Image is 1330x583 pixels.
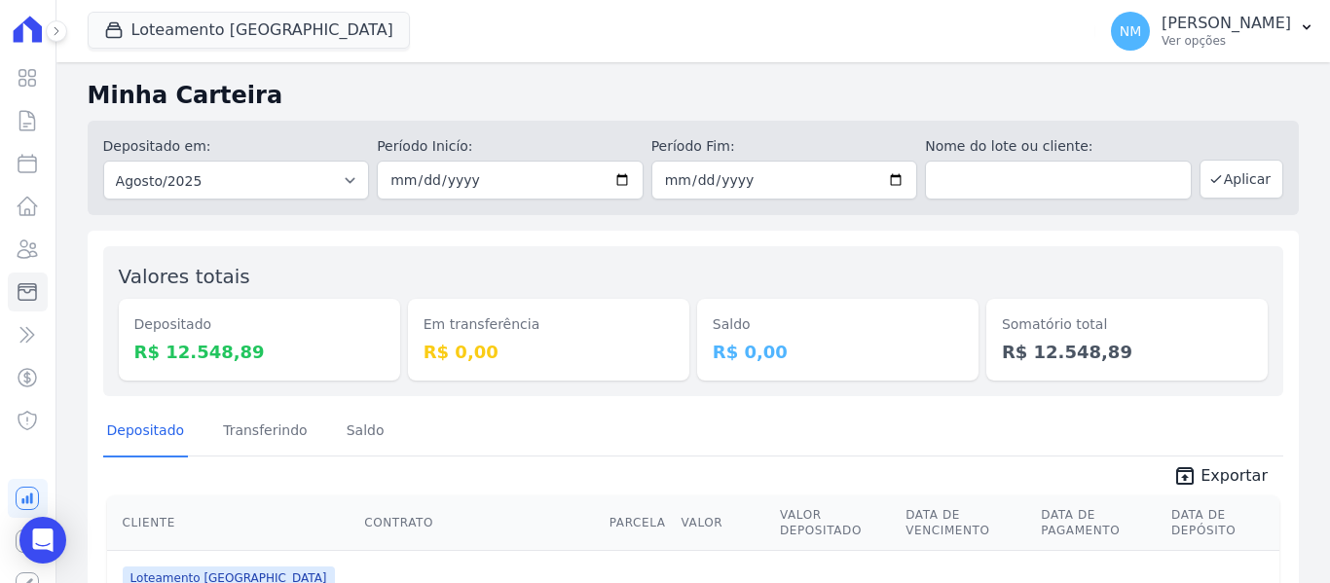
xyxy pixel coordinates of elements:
[713,314,963,335] dt: Saldo
[134,339,385,365] dd: R$ 12.548,89
[107,495,357,551] th: Cliente
[674,495,772,551] th: Valor
[602,495,674,551] th: Parcela
[1162,14,1291,33] p: [PERSON_NAME]
[1002,314,1252,335] dt: Somatório total
[119,265,250,288] label: Valores totais
[1164,495,1279,551] th: Data de Depósito
[925,136,1192,157] label: Nome do lote ou cliente:
[103,407,189,457] a: Depositado
[1158,464,1283,492] a: unarchive Exportar
[424,339,674,365] dd: R$ 0,00
[713,339,963,365] dd: R$ 0,00
[1002,339,1252,365] dd: R$ 12.548,89
[1200,160,1283,199] button: Aplicar
[1095,4,1330,58] button: NM [PERSON_NAME] Ver opções
[19,517,66,564] div: Open Intercom Messenger
[343,407,388,457] a: Saldo
[424,314,674,335] dt: Em transferência
[88,12,410,49] button: Loteamento [GEOGRAPHIC_DATA]
[134,314,385,335] dt: Depositado
[1201,464,1268,488] span: Exportar
[219,407,312,457] a: Transferindo
[898,495,1033,551] th: Data de Vencimento
[1173,464,1197,488] i: unarchive
[88,78,1299,113] h2: Minha Carteira
[651,136,918,157] label: Período Fim:
[356,495,602,551] th: Contrato
[103,138,211,154] label: Depositado em:
[772,495,898,551] th: Valor Depositado
[1120,24,1142,38] span: NM
[1033,495,1164,551] th: Data de Pagamento
[377,136,644,157] label: Período Inicío:
[1162,33,1291,49] p: Ver opções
